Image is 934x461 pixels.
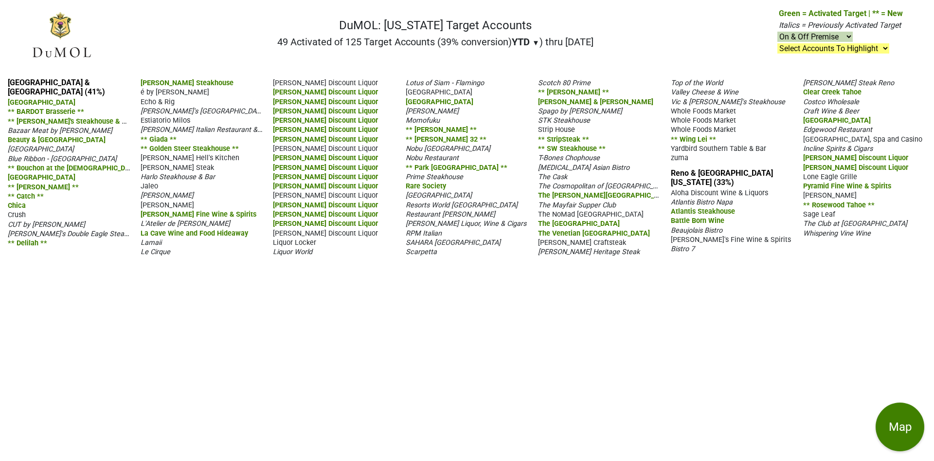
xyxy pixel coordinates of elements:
[406,154,459,162] span: Nobu Restaurant
[141,125,287,134] span: [PERSON_NAME] Italian Restaurant & Wine Bar
[273,98,378,106] span: [PERSON_NAME] Discount Liquor
[273,229,378,238] span: [PERSON_NAME] Discount Liquor
[538,220,620,228] span: The [GEOGRAPHIC_DATA]
[803,88,862,96] span: Clear Creek Tahoe
[406,173,463,181] span: Prime Steakhouse
[8,211,26,219] span: Crush
[671,207,735,216] span: Atlantis Steakhouse
[538,173,567,181] span: The Cask
[141,210,256,219] span: [PERSON_NAME] Fine Wine & Spirits
[8,163,149,172] span: ** Bouchon at the [DEMOGRAPHIC_DATA] **
[671,189,768,197] span: Aloha Discount Wine & Liquors
[538,239,626,247] span: [PERSON_NAME] Craftsteak
[273,107,378,115] span: [PERSON_NAME] Discount Liquor
[273,145,378,153] span: [PERSON_NAME] Discount Liquor
[8,127,112,135] span: Bazaar Meat by [PERSON_NAME]
[803,116,871,125] span: [GEOGRAPHIC_DATA]
[803,79,894,87] span: [PERSON_NAME] Steak Reno
[671,88,738,96] span: Valley Cheese & Wine
[538,248,640,256] span: [PERSON_NAME] Heritage Steak
[141,182,158,190] span: Jaleo
[406,88,472,96] span: [GEOGRAPHIC_DATA]
[273,88,378,96] span: [PERSON_NAME] Discount Liquor
[538,116,590,125] span: STK Steakhouse
[406,191,472,200] span: [GEOGRAPHIC_DATA]
[671,107,736,115] span: Whole Foods Market
[141,173,215,181] span: Harlo Steakhouse & Bar
[273,126,378,134] span: [PERSON_NAME] Discount Liquor
[141,145,239,153] span: ** Golden Steer Steakhouse **
[406,210,495,219] span: Restaurant [PERSON_NAME]
[273,116,378,125] span: [PERSON_NAME] Discount Liquor
[538,210,644,219] span: The NoMad [GEOGRAPHIC_DATA]
[538,79,591,87] span: Scotch 80 Prime
[538,229,650,238] span: The Venetian [GEOGRAPHIC_DATA]
[273,191,378,200] span: [PERSON_NAME] Discount Liquor
[141,229,248,238] span: La Cave Wine and Food Hideaway
[538,126,575,134] span: Strip House
[273,201,378,209] span: [PERSON_NAME] Discount Liquor
[141,248,170,256] span: Le Cirque
[141,106,266,115] span: [PERSON_NAME]'s [GEOGRAPHIC_DATA]
[671,217,724,225] span: Battle Born Wine
[876,403,924,451] button: Map
[671,198,733,206] span: Atlantis Bistro Napa
[538,154,600,162] span: T-Bones Chophouse
[273,239,316,247] span: Liquor Locker
[671,126,736,134] span: Whole Foods Market
[31,11,92,59] img: DuMOL
[8,229,146,238] span: [PERSON_NAME]'s Double Eagle Steakhouse
[803,173,857,181] span: Lone Eagle Grille
[406,107,459,115] span: [PERSON_NAME]
[803,107,859,115] span: Craft Wine & Beer
[803,201,875,209] span: ** Rosewood Tahoe **
[8,108,84,116] span: ** BARDOT Brasserie **
[671,79,723,87] span: Top of the World
[141,98,175,106] span: Echo & Rig
[141,164,214,172] span: [PERSON_NAME] Steak
[406,201,518,209] span: Resorts World [GEOGRAPHIC_DATA]
[8,173,75,182] span: [GEOGRAPHIC_DATA]
[277,18,593,33] h1: DuMOL: [US_STATE] Target Accounts
[406,248,437,256] span: Scarpetta
[406,182,446,190] span: Rare Society
[406,220,526,228] span: [PERSON_NAME] Liquor, Wine & Cigars
[671,236,791,244] span: [PERSON_NAME]'s Fine Wine & Spirits
[406,229,442,238] span: RPM Italian
[273,154,378,162] span: [PERSON_NAME] Discount Liquor
[671,226,722,235] span: Beaujolais Bistro
[671,154,688,162] span: zuma
[273,173,378,181] span: [PERSON_NAME] Discount Liquor
[273,220,378,228] span: [PERSON_NAME] Discount Liquor
[141,191,194,200] span: [PERSON_NAME]
[273,79,378,87] span: [PERSON_NAME] Discount Liquor
[538,190,673,200] span: The [PERSON_NAME][GEOGRAPHIC_DATA]
[671,116,736,125] span: Whole Foods Market
[8,98,75,107] span: [GEOGRAPHIC_DATA]
[8,155,117,163] span: Blue Ribbon - [GEOGRAPHIC_DATA]
[141,220,230,228] span: L'Atelier de [PERSON_NAME]
[803,154,908,162] span: [PERSON_NAME] Discount Liquor
[803,164,908,172] span: [PERSON_NAME] Discount Liquor
[803,191,857,200] span: [PERSON_NAME]
[803,126,872,134] span: Edgewood Restaurant
[406,239,501,247] span: SAHARA [GEOGRAPHIC_DATA]
[141,116,190,125] span: Estiatorio Milos
[273,248,312,256] span: Liquor World
[141,239,162,247] span: Lamaii
[8,221,85,229] span: CUT by [PERSON_NAME]
[803,98,859,106] span: Costco Wholesale
[8,116,141,126] span: ** [PERSON_NAME]'s Steakhouse & Bar **
[273,135,378,144] span: [PERSON_NAME] Discount Liquor
[277,36,593,48] h2: 49 Activated of 125 Target Accounts (39% conversion) ) thru [DATE]
[141,88,209,96] span: é by [PERSON_NAME]
[671,245,695,253] span: Bistro 7
[803,182,891,190] span: Pyramid Fine Wine & Spirits
[8,145,74,153] span: [GEOGRAPHIC_DATA]
[803,135,922,144] span: [GEOGRAPHIC_DATA], Spa and Casino
[803,220,907,228] span: The Club at [GEOGRAPHIC_DATA]
[406,98,473,106] span: [GEOGRAPHIC_DATA]
[671,168,773,187] a: Reno & [GEOGRAPHIC_DATA][US_STATE] (33%)
[8,202,26,210] span: Chica
[406,116,440,125] span: Momofuku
